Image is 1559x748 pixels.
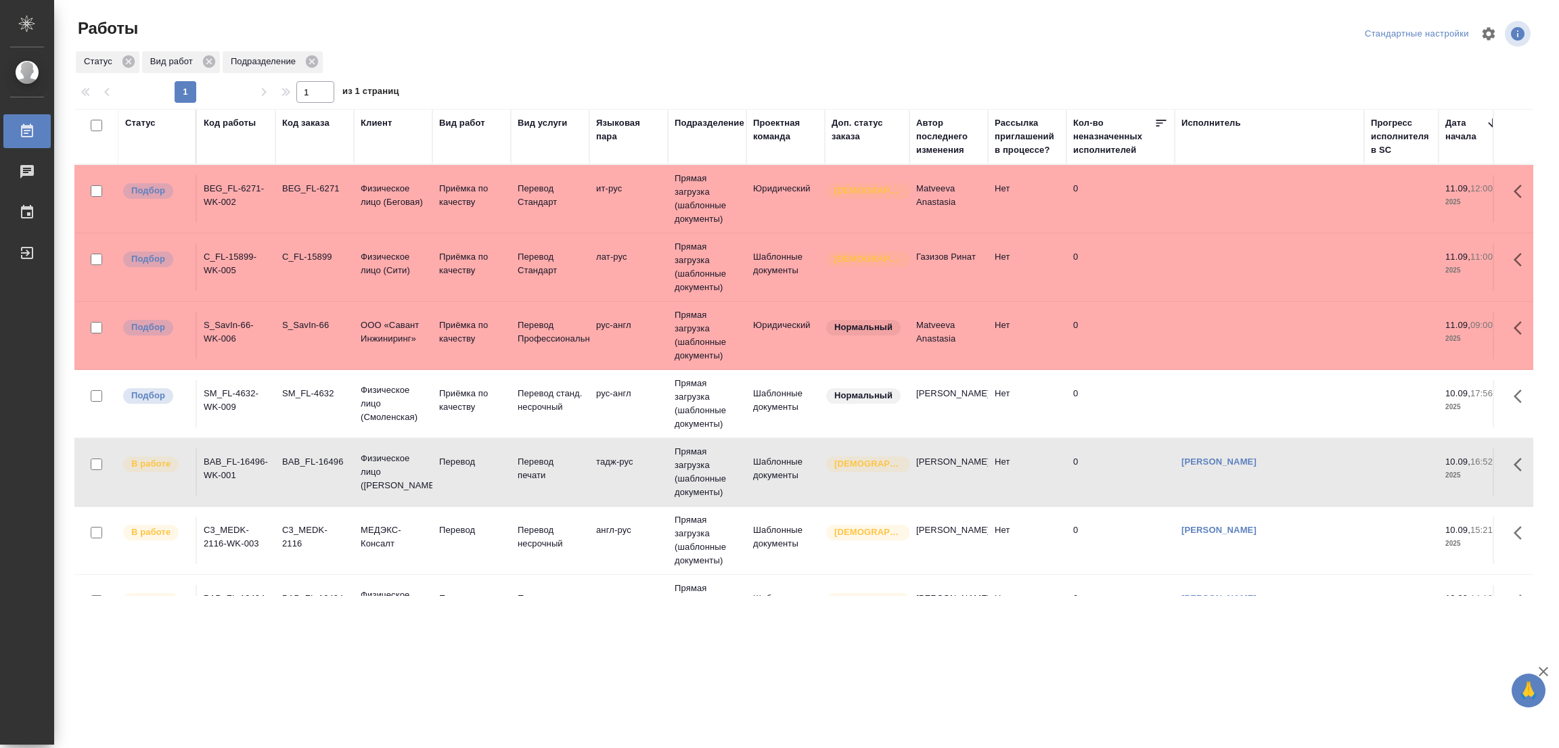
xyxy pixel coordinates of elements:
p: В работе [131,457,171,471]
button: Здесь прячутся важные кнопки [1506,585,1538,617]
td: Нет [988,448,1066,496]
div: Можно подбирать исполнителей [122,319,189,337]
td: [PERSON_NAME] [909,517,988,564]
div: Автор последнего изменения [916,116,981,157]
p: 11.09, [1445,320,1470,330]
td: Шаблонные документы [746,517,825,564]
td: Нет [988,585,1066,632]
div: Вид услуги [518,116,568,130]
div: Подразделение [223,51,323,73]
p: [DEMOGRAPHIC_DATA] [834,525,902,539]
p: МЕДЭКС-Консалт [361,523,426,551]
td: BAB_FL-16494-WK-003 [197,585,275,632]
td: [PERSON_NAME] [909,448,988,496]
div: Вид работ [142,51,220,73]
div: BEG_FL-6271 [282,182,347,195]
td: [PERSON_NAME] [909,380,988,427]
div: Языковая пара [596,116,661,143]
div: Исполнитель выполняет работу [122,523,189,542]
td: Прямая загрузка (шаблонные документы) [668,370,746,438]
button: Здесь прячутся важные кнопки [1506,380,1538,413]
td: 0 [1066,380,1175,427]
p: Перевод Профессиональный [518,319,583,346]
span: Настроить таблицу [1472,18,1505,50]
button: Здесь прячутся важные кнопки [1506,243,1538,276]
p: 10.09, [1445,593,1470,603]
div: Подразделение [675,116,744,130]
div: Можно подбирать исполнителей [122,182,189,200]
div: Код заказа [282,116,330,130]
p: 2025 [1445,537,1499,551]
p: 09:00 [1470,320,1493,330]
td: Юридический [746,175,825,223]
p: Вид работ [150,55,198,68]
p: Перевод печати [518,455,583,482]
div: BAB_FL-16494 [282,592,347,605]
div: Статус [125,116,156,130]
div: Рассылка приглашений в процессе? [995,116,1060,157]
td: Шаблонные документы [746,380,825,427]
div: C3_MEDK-2116 [282,523,347,551]
p: [DEMOGRAPHIC_DATA] [834,457,902,471]
div: Можно подбирать исполнителей [122,387,189,405]
div: Код работы [204,116,256,130]
p: Приёмка по качеству [439,250,504,277]
td: рус-англ [589,380,668,427]
a: [PERSON_NAME] [1181,593,1257,603]
p: [DEMOGRAPHIC_DATA] [834,184,902,197]
div: Исполнитель выполняет работу [122,592,189,610]
td: англ-рус [589,517,668,564]
p: [DEMOGRAPHIC_DATA] [834,252,902,266]
button: 🙏 [1512,674,1545,707]
p: Подразделение [231,55,300,68]
div: Проектная команда [753,116,818,143]
td: 0 [1066,312,1175,359]
p: Приёмка по качеству [439,319,504,346]
div: Доп. статус заказа [832,116,903,143]
p: В работе [131,594,171,607]
div: BAB_FL-16496 [282,455,347,469]
p: В работе [131,525,171,539]
p: Перевод станд. несрочный [518,592,583,619]
p: 2025 [1445,264,1499,277]
td: Газизов Ринат [909,243,988,291]
div: Исполнитель [1181,116,1241,130]
p: Физическое лицо ([PERSON_NAME]) [361,588,426,629]
td: Прямая загрузка (шаблонные документы) [668,302,746,369]
td: Юридический [746,312,825,359]
p: Перевод несрочный [518,523,583,551]
td: Шаблонные документы [746,243,825,291]
p: Подбор [131,184,165,197]
button: Здесь прячутся важные кнопки [1506,312,1538,344]
p: 10.09, [1445,457,1470,467]
td: S_SavIn-66-WK-006 [197,312,275,359]
div: C_FL-15899 [282,250,347,264]
td: Нет [988,243,1066,291]
p: 2025 [1445,332,1499,346]
td: Прямая загрузка (шаблонные документы) [668,233,746,301]
p: 10.09, [1445,525,1470,535]
p: 11.09, [1445,252,1470,262]
div: Клиент [361,116,392,130]
p: Физическое лицо (Беговая) [361,182,426,209]
p: 11:00 [1470,252,1493,262]
p: 2025 [1445,469,1499,482]
span: из 1 страниц [342,83,399,103]
p: Подбор [131,389,165,402]
p: 2025 [1445,400,1499,414]
td: Нет [988,517,1066,564]
td: Шаблонные документы [746,585,825,632]
td: Прямая загрузка (шаблонные документы) [668,165,746,233]
p: Подбор [131,252,165,266]
p: 16:52 [1470,457,1493,467]
td: BEG_FL-6271-WK-002 [197,175,275,223]
p: Подбор [131,321,165,334]
a: [PERSON_NAME] [1181,525,1257,535]
p: Физическое лицо ([PERSON_NAME]) [361,452,426,492]
td: Прямая загрузка (шаблонные документы) [668,507,746,574]
span: 🙏 [1517,676,1540,705]
td: 0 [1066,517,1175,564]
div: Кол-во неназначенных исполнителей [1073,116,1154,157]
p: ООО «Савант Инжиниринг» [361,319,426,346]
p: 11.09, [1445,183,1470,193]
